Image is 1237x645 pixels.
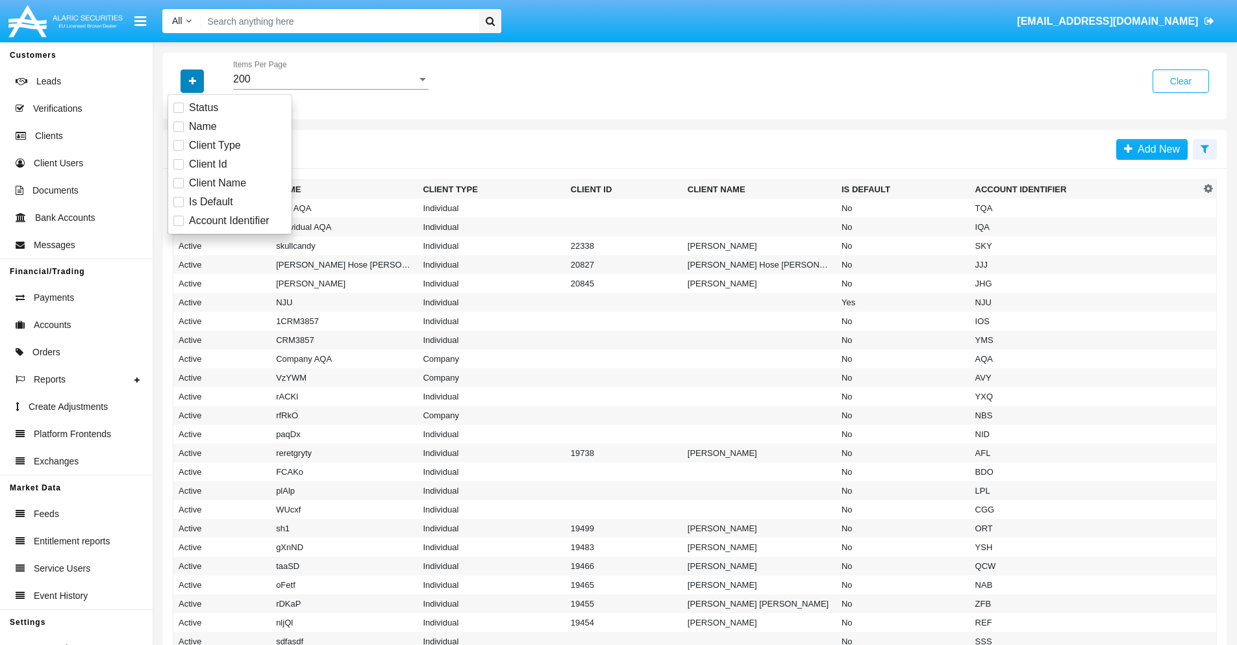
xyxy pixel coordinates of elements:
[173,255,271,274] td: Active
[271,236,418,255] td: skullcandy
[970,613,1201,632] td: REF
[271,575,418,594] td: oFetf
[418,312,565,331] td: Individual
[836,236,970,255] td: No
[566,557,682,575] td: 19466
[682,594,836,613] td: [PERSON_NAME] [PERSON_NAME]
[34,455,79,468] span: Exchanges
[970,387,1201,406] td: YXQ
[271,255,418,274] td: [PERSON_NAME] Hose [PERSON_NAME]
[35,211,95,225] span: Bank Accounts
[418,218,565,236] td: Individual
[271,199,418,218] td: Test AQA
[836,199,970,218] td: No
[418,274,565,293] td: Individual
[34,238,75,252] span: Messages
[970,218,1201,236] td: IQA
[566,444,682,462] td: 19738
[271,368,418,387] td: VzYWM
[566,594,682,613] td: 19455
[418,425,565,444] td: Individual
[233,73,251,84] span: 200
[189,157,227,172] span: Client Id
[1116,139,1188,160] a: Add New
[29,400,108,414] span: Create Adjustments
[173,519,271,538] td: Active
[35,129,63,143] span: Clients
[970,557,1201,575] td: QCW
[173,349,271,368] td: Active
[836,255,970,274] td: No
[173,387,271,406] td: Active
[682,557,836,575] td: [PERSON_NAME]
[271,274,418,293] td: [PERSON_NAME]
[173,406,271,425] td: Active
[970,425,1201,444] td: NID
[173,312,271,331] td: Active
[418,557,565,575] td: Individual
[418,575,565,594] td: Individual
[34,373,66,386] span: Reports
[418,255,565,274] td: Individual
[271,387,418,406] td: rACKl
[173,425,271,444] td: Active
[271,349,418,368] td: Company AQA
[970,575,1201,594] td: NAB
[34,291,74,305] span: Payments
[173,500,271,519] td: Active
[682,236,836,255] td: [PERSON_NAME]
[34,427,111,441] span: Platform Frontends
[271,444,418,462] td: reretgryty
[34,562,90,575] span: Service Users
[162,14,201,28] a: All
[970,312,1201,331] td: IOS
[34,157,83,170] span: Client Users
[836,481,970,500] td: No
[836,425,970,444] td: No
[173,557,271,575] td: Active
[418,199,565,218] td: Individual
[173,274,271,293] td: Active
[36,75,61,88] span: Leads
[682,613,836,632] td: [PERSON_NAME]
[418,406,565,425] td: Company
[970,444,1201,462] td: AFL
[418,462,565,481] td: Individual
[32,346,60,359] span: Orders
[271,293,418,312] td: NJU
[836,312,970,331] td: No
[173,293,271,312] td: Active
[418,538,565,557] td: Individual
[566,180,682,199] th: Client ID
[271,594,418,613] td: rDKaP
[970,500,1201,519] td: CGG
[189,119,217,134] span: Name
[970,462,1201,481] td: BDO
[836,613,970,632] td: No
[682,575,836,594] td: [PERSON_NAME]
[682,519,836,538] td: [PERSON_NAME]
[836,368,970,387] td: No
[271,406,418,425] td: rfRkO
[34,507,59,521] span: Feeds
[1011,3,1221,40] a: [EMAIL_ADDRESS][DOMAIN_NAME]
[271,500,418,519] td: WUcxf
[970,331,1201,349] td: YMS
[836,594,970,613] td: No
[418,613,565,632] td: Individual
[271,557,418,575] td: taaSD
[271,613,418,632] td: nljQl
[682,180,836,199] th: Client Name
[6,2,125,40] img: Logo image
[836,274,970,293] td: No
[836,575,970,594] td: No
[418,349,565,368] td: Company
[1153,70,1209,93] button: Clear
[173,538,271,557] td: Active
[418,444,565,462] td: Individual
[271,425,418,444] td: paqDx
[1132,144,1180,155] span: Add New
[418,331,565,349] td: Individual
[418,500,565,519] td: Individual
[836,387,970,406] td: No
